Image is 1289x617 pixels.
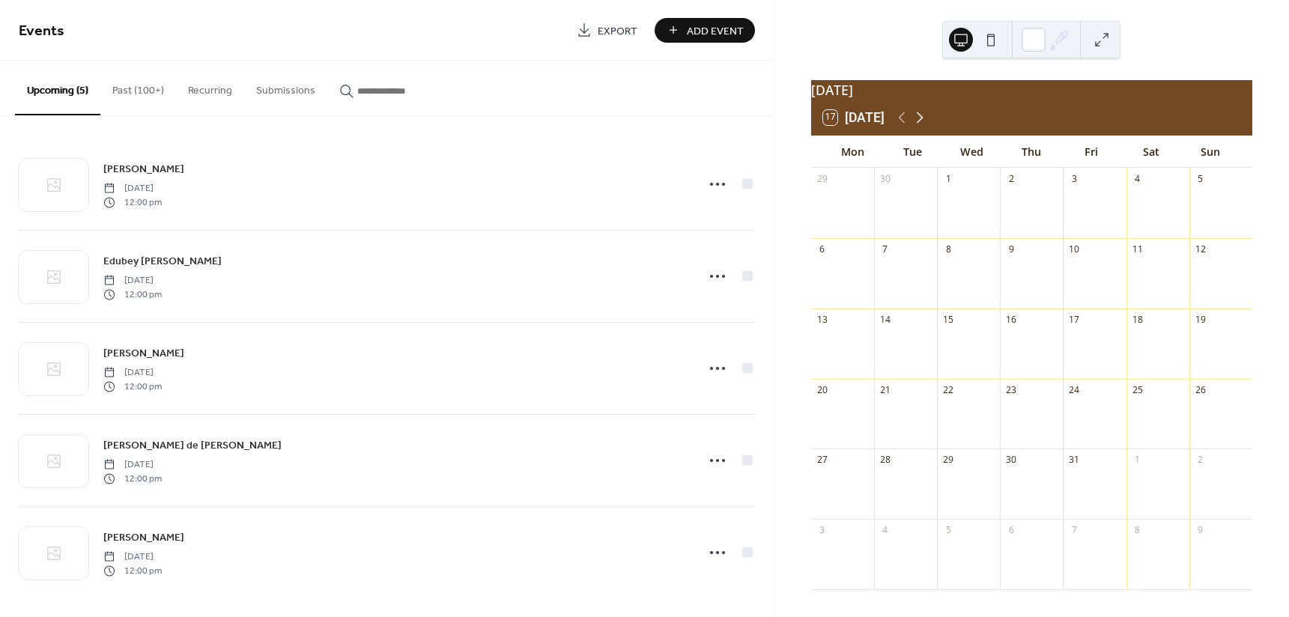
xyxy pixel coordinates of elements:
[19,16,64,46] span: Events
[176,61,244,114] button: Recurring
[1131,454,1144,466] div: 1
[1131,243,1144,255] div: 11
[687,23,744,39] span: Add Event
[103,529,184,546] a: [PERSON_NAME]
[1001,136,1061,167] div: Thu
[103,162,184,177] span: [PERSON_NAME]
[879,383,891,396] div: 21
[103,550,162,564] span: [DATE]
[816,383,828,396] div: 20
[942,524,955,537] div: 5
[103,472,162,485] span: 12:00 pm
[103,344,184,362] a: [PERSON_NAME]
[1005,383,1018,396] div: 23
[1068,172,1081,185] div: 3
[103,438,282,454] span: [PERSON_NAME] de [PERSON_NAME]
[598,23,637,39] span: Export
[103,530,184,546] span: [PERSON_NAME]
[816,172,828,185] div: 29
[103,458,162,472] span: [DATE]
[942,172,955,185] div: 1
[1180,136,1240,167] div: Sun
[1061,136,1121,167] div: Fri
[565,18,649,43] a: Export
[15,61,100,115] button: Upcoming (5)
[103,182,162,195] span: [DATE]
[942,313,955,326] div: 15
[879,313,891,326] div: 14
[1194,383,1207,396] div: 26
[655,18,755,43] button: Add Event
[1005,313,1018,326] div: 16
[818,106,891,129] button: 17[DATE]
[942,136,1002,167] div: Wed
[103,346,184,362] span: [PERSON_NAME]
[879,243,891,255] div: 7
[1131,172,1144,185] div: 4
[816,243,828,255] div: 6
[1005,524,1018,537] div: 6
[1194,524,1207,537] div: 9
[1068,243,1081,255] div: 10
[1194,454,1207,466] div: 2
[1068,524,1081,537] div: 7
[1131,313,1144,326] div: 18
[816,454,828,466] div: 27
[244,61,327,114] button: Submissions
[103,366,162,380] span: [DATE]
[100,61,176,114] button: Past (100+)
[879,524,891,537] div: 4
[879,172,891,185] div: 30
[103,160,184,177] a: [PERSON_NAME]
[103,380,162,393] span: 12:00 pm
[1005,243,1018,255] div: 9
[823,136,883,167] div: Mon
[811,80,1252,100] div: [DATE]
[1121,136,1181,167] div: Sat
[1005,172,1018,185] div: 2
[1194,243,1207,255] div: 12
[879,454,891,466] div: 28
[103,288,162,301] span: 12:00 pm
[1068,313,1081,326] div: 17
[1194,172,1207,185] div: 5
[1131,524,1144,537] div: 8
[942,383,955,396] div: 22
[1068,383,1081,396] div: 24
[103,252,222,270] a: Edubey [PERSON_NAME]
[1005,454,1018,466] div: 30
[942,243,955,255] div: 8
[1068,454,1081,466] div: 31
[816,524,828,537] div: 3
[103,254,222,270] span: Edubey [PERSON_NAME]
[103,437,282,454] a: [PERSON_NAME] de [PERSON_NAME]
[103,274,162,288] span: [DATE]
[1131,383,1144,396] div: 25
[103,195,162,209] span: 12:00 pm
[882,136,942,167] div: Tue
[103,564,162,577] span: 12:00 pm
[1194,313,1207,326] div: 19
[816,313,828,326] div: 13
[942,454,955,466] div: 29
